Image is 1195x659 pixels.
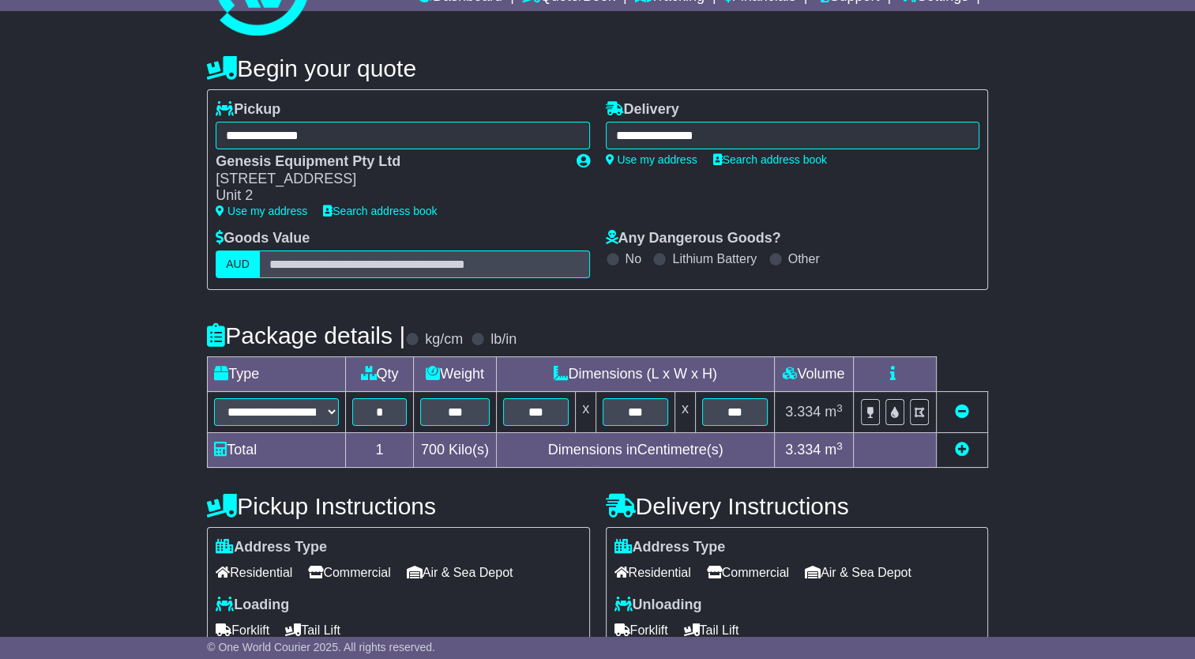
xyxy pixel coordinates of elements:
[606,493,988,519] h4: Delivery Instructions
[207,493,589,519] h4: Pickup Instructions
[576,392,596,433] td: x
[421,442,445,458] span: 700
[216,171,560,188] div: [STREET_ADDRESS]
[614,597,702,614] label: Unloading
[785,404,821,420] span: 3.334
[216,539,327,556] label: Address Type
[672,251,757,266] label: Lithium Battery
[684,618,739,642] span: Tail Lift
[497,357,774,392] td: Dimensions (L x W x H)
[606,101,679,119] label: Delivery
[713,153,827,166] a: Search address book
[497,433,774,468] td: Dimensions in Centimetre(s)
[606,153,697,166] a: Use my address
[805,560,911,585] span: Air & Sea Depot
[216,597,289,614] label: Loading
[208,357,346,392] td: Type
[323,205,437,217] a: Search address book
[836,440,843,452] sup: 3
[216,560,292,585] span: Residential
[626,251,641,266] label: No
[407,560,513,585] span: Air & Sea Depot
[208,433,346,468] td: Total
[774,357,853,392] td: Volume
[614,539,726,556] label: Address Type
[346,357,413,392] td: Qty
[285,618,340,642] span: Tail Lift
[675,392,695,433] td: x
[606,230,781,247] label: Any Dangerous Goods?
[825,404,843,420] span: m
[425,331,463,348] label: kg/cm
[216,101,280,119] label: Pickup
[207,641,435,653] span: © One World Courier 2025. All rights reserved.
[955,404,969,420] a: Remove this item
[216,230,310,247] label: Goods Value
[955,442,969,458] a: Add new item
[216,250,260,278] label: AUD
[836,402,843,414] sup: 3
[346,433,413,468] td: 1
[614,618,668,642] span: Forklift
[788,251,820,266] label: Other
[216,153,560,171] div: Genesis Equipment Pty Ltd
[614,560,691,585] span: Residential
[825,442,843,458] span: m
[413,433,497,468] td: Kilo(s)
[785,442,821,458] span: 3.334
[216,205,307,217] a: Use my address
[216,187,560,205] div: Unit 2
[707,560,789,585] span: Commercial
[308,560,390,585] span: Commercial
[207,55,988,81] h4: Begin your quote
[207,322,405,348] h4: Package details |
[413,357,497,392] td: Weight
[216,618,269,642] span: Forklift
[490,331,517,348] label: lb/in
